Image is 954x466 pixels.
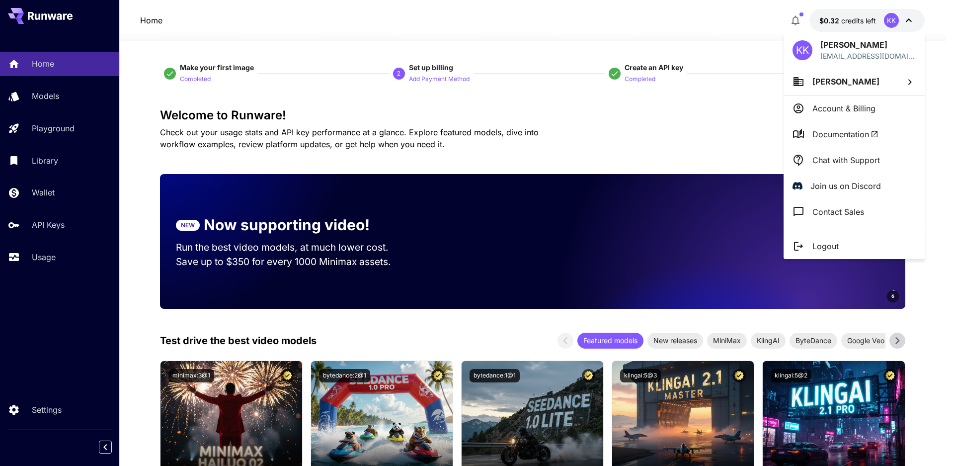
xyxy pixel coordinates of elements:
span: [PERSON_NAME] [812,77,879,87]
div: keelankabe@gmail.com [820,51,916,61]
span: Documentation [812,128,878,140]
div: KK [793,40,812,60]
p: Join us on Discord [810,180,881,192]
button: [PERSON_NAME] [784,68,925,95]
p: [PERSON_NAME] [820,39,916,51]
p: Chat with Support [812,154,880,166]
p: Contact Sales [812,206,864,218]
p: Logout [812,240,839,252]
p: Account & Billing [812,102,875,114]
p: [EMAIL_ADDRESS][DOMAIN_NAME] [820,51,916,61]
